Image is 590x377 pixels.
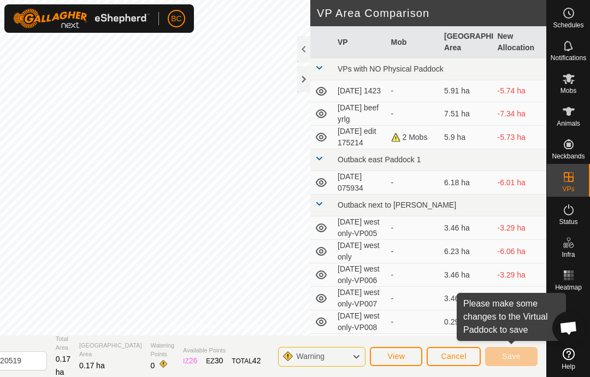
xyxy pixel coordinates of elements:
[227,321,259,331] a: Contact Us
[79,361,105,370] span: 0.17 ha
[232,355,261,367] div: TOTAL
[333,310,387,334] td: [DATE] west only-VP008
[338,64,444,73] span: VPs with NO Physical Paddock
[391,108,436,120] div: -
[391,85,436,97] div: -
[557,120,580,127] span: Animals
[493,334,547,369] td: -3.29 ha
[485,347,538,366] button: Save
[370,347,422,366] button: View
[391,269,436,281] div: -
[493,26,547,58] th: New Allocation
[562,363,575,370] span: Help
[189,356,198,365] span: 26
[440,102,493,126] td: 7.51 ha
[562,186,574,192] span: VPs
[338,155,421,164] span: Outback east Paddock 1
[13,9,150,28] img: Gallagher Logo
[171,13,181,25] span: BC
[206,355,223,367] div: EZ
[440,287,493,310] td: 3.46 ha
[551,55,586,61] span: Notifications
[440,310,493,334] td: 0.29 ha
[493,216,547,240] td: -3.29 ha
[391,293,436,304] div: -
[56,355,70,376] span: 0.17 ha
[333,102,387,126] td: [DATE] beef yrlg
[502,352,521,361] span: Save
[317,7,546,20] h2: VP Area Comparison
[79,341,142,359] span: [GEOGRAPHIC_DATA] Area
[560,87,576,94] span: Mobs
[333,26,387,58] th: VP
[440,171,493,195] td: 6.18 ha
[493,310,547,334] td: -0.12 ha
[553,22,583,28] span: Schedules
[391,222,436,234] div: -
[552,153,585,160] span: Neckbands
[552,311,585,344] div: Open chat
[333,126,387,149] td: [DATE] edit 175214
[215,356,223,365] span: 30
[562,251,575,258] span: Infra
[440,240,493,263] td: 6.23 ha
[391,132,436,143] div: 2 Mobs
[493,171,547,195] td: -6.01 ha
[427,347,481,366] button: Cancel
[493,102,547,126] td: -7.34 ha
[338,201,456,209] span: Outback next to [PERSON_NAME]
[440,216,493,240] td: 3.46 ha
[493,80,547,102] td: -5.74 ha
[183,355,197,367] div: IZ
[559,219,577,225] span: Status
[440,263,493,287] td: 3.46 ha
[440,334,493,369] td: 3.46 ha
[333,80,387,102] td: [DATE] 1423
[173,321,214,331] a: Privacy Policy
[252,356,261,365] span: 42
[493,263,547,287] td: -3.29 ha
[387,352,405,361] span: View
[333,334,387,369] td: [DATE] to hay fld west only-VP006
[440,126,493,149] td: 5.9 ha
[441,352,467,361] span: Cancel
[56,334,70,352] span: Total Area
[391,246,436,257] div: -
[333,263,387,287] td: [DATE] west only-VP006
[333,216,387,240] td: [DATE] west only-VP005
[151,341,175,359] span: Watering Points
[387,26,440,58] th: Mob
[333,240,387,263] td: [DATE] west only
[440,26,493,58] th: [GEOGRAPHIC_DATA] Area
[493,240,547,263] td: -6.06 ha
[493,126,547,149] td: -5.73 ha
[440,80,493,102] td: 5.91 ha
[391,316,436,328] div: -
[391,177,436,188] div: -
[151,361,155,370] span: 0
[493,287,547,310] td: -3.29 ha
[183,346,261,355] span: Available Points
[296,352,324,361] span: Warning
[555,284,582,291] span: Heatmap
[333,287,387,310] td: [DATE] west only-VP007
[547,344,590,374] a: Help
[333,171,387,195] td: [DATE] 075934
